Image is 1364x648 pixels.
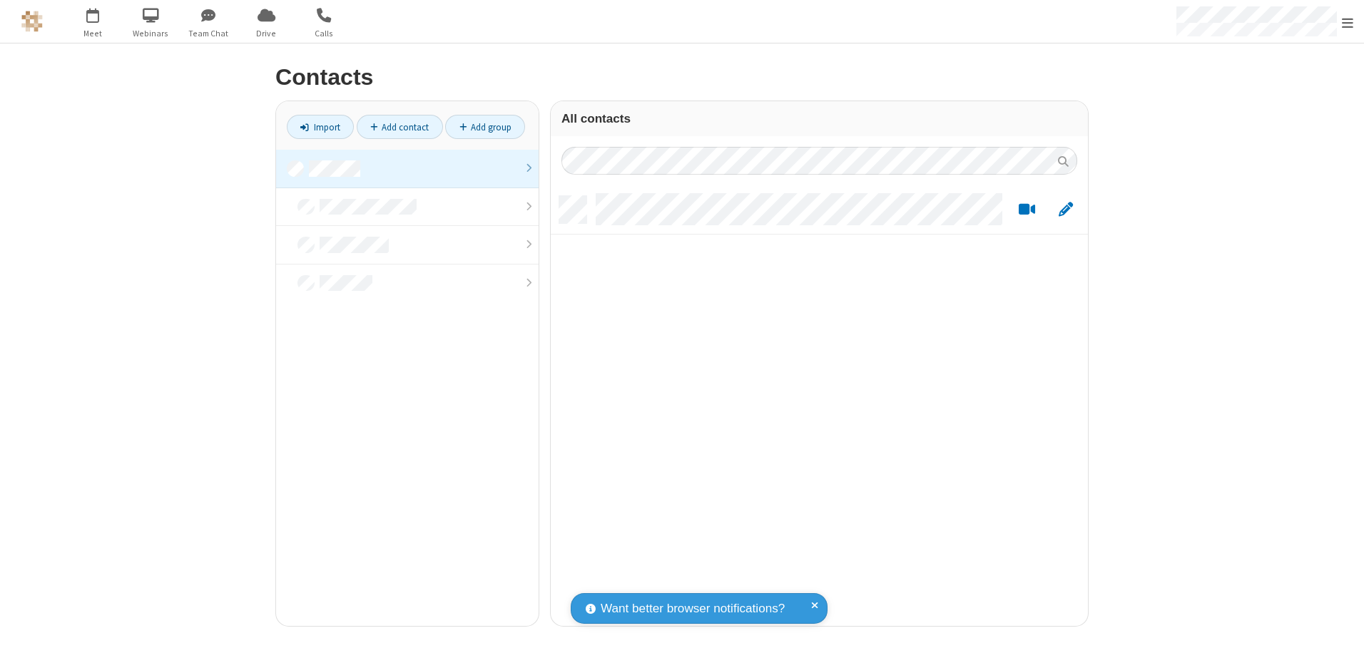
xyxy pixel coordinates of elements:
span: Team Chat [182,27,235,40]
button: Start a video meeting [1013,201,1041,219]
h2: Contacts [275,65,1089,90]
a: Add group [445,115,525,139]
div: grid [551,185,1088,626]
span: Drive [240,27,293,40]
img: QA Selenium DO NOT DELETE OR CHANGE [21,11,43,32]
button: Edit [1052,201,1079,219]
h3: All contacts [561,112,1077,125]
span: Meet [66,27,120,40]
a: Add contact [357,115,443,139]
span: Calls [297,27,351,40]
span: Want better browser notifications? [601,600,785,618]
a: Import [287,115,354,139]
span: Webinars [124,27,178,40]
